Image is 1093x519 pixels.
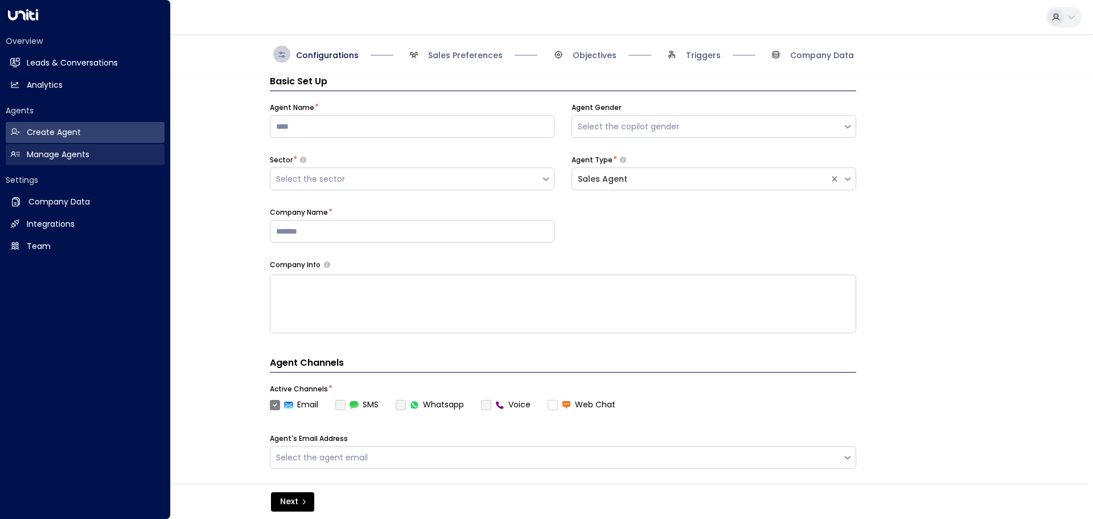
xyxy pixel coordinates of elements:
div: Sales Agent [578,173,824,185]
label: Agent Name [270,103,314,113]
h2: Agents [6,105,165,116]
h2: Manage Agents [27,149,89,161]
h3: Basic Set Up [270,75,856,91]
a: Create Agent [6,122,165,143]
div: To activate this channel, please go to the Integrations page [335,399,379,411]
div: To activate this channel, please go to the Integrations page [481,399,531,411]
button: Select whether your copilot will handle inquiries directly from leads or from brokers representin... [620,156,626,164]
a: Company Data [6,191,165,212]
h4: Agent Channels [270,356,856,373]
label: Agent Gender [572,103,621,113]
label: Active Channels [270,384,328,394]
a: Leads & Conversations [6,52,165,73]
span: Objectives [573,50,617,61]
div: Select the copilot gender [578,121,837,133]
h2: Leads & Conversations [27,57,118,69]
span: Sales Preferences [428,50,503,61]
label: SMS [335,399,379,411]
a: Integrations [6,214,165,235]
span: Company Data [790,50,854,61]
div: Select the sector [276,173,535,185]
a: Manage Agents [6,144,165,165]
label: Agent Type [572,155,613,165]
h2: Settings [6,174,165,186]
h2: Analytics [27,79,63,91]
button: Next [271,492,314,512]
h2: Integrations [27,218,75,230]
h2: Overview [6,35,165,47]
label: Voice [481,399,531,411]
h2: Team [27,240,51,252]
a: Analytics [6,75,165,96]
div: Select the agent email [276,452,837,464]
span: Configurations [296,50,359,61]
span: Triggers [686,50,721,61]
h2: Company Data [28,196,90,208]
label: Company Info [270,260,320,270]
label: Agent's Email Address [270,434,348,444]
label: Company Name [270,207,328,218]
label: Web Chat [548,399,615,411]
label: Sector [270,155,293,165]
label: Email [270,399,318,411]
a: Team [6,236,165,257]
label: Whatsapp [396,399,464,411]
button: Select whether your copilot will handle inquiries directly from leads or from brokers representin... [300,156,306,164]
h2: Create Agent [27,126,81,138]
button: Provide a brief overview of your company, including your industry, products or services, and any ... [324,261,330,268]
div: To activate this channel, please go to the Integrations page [396,399,464,411]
